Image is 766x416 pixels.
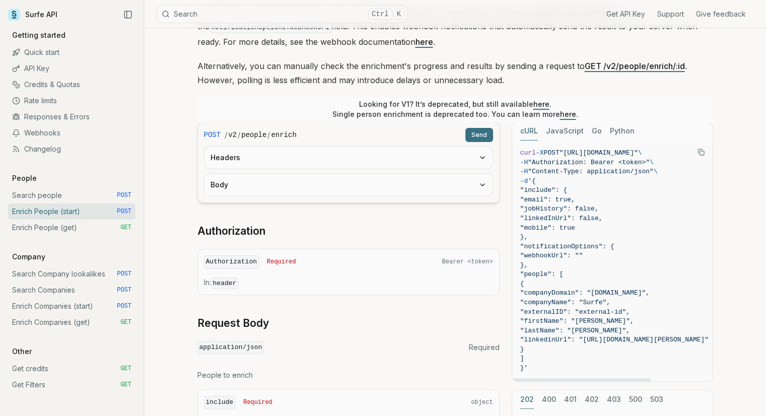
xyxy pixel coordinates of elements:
[520,177,528,185] span: -d
[368,9,392,20] kbd: Ctrl
[520,327,630,334] span: "lastName": "[PERSON_NAME]",
[120,7,135,22] button: Collapse Sidebar
[520,168,528,175] span: -H
[520,390,534,409] button: 202
[8,361,135,377] a: Get credits GET
[117,270,131,278] span: POST
[8,203,135,220] a: Enrich People (start) POST
[520,355,524,362] span: ]
[204,130,221,140] span: POST
[657,9,684,19] a: Support
[585,61,685,71] a: GET /v2/people/enrich/:id
[536,149,544,157] span: -X
[8,7,57,22] a: Surfe API
[197,370,500,380] p: People to enrich
[120,381,131,389] span: GET
[543,149,559,157] span: POST
[8,314,135,330] a: Enrich Companies (get) GET
[650,390,663,409] button: 503
[560,110,576,118] a: here
[238,130,240,140] span: /
[8,60,135,77] a: API Key
[607,390,621,409] button: 403
[654,168,658,175] span: \
[228,130,237,140] code: v2
[8,266,135,282] a: Search Company lookalikes POST
[528,159,650,166] span: "Authorization: Bearer <token>"
[117,191,131,199] span: POST
[211,278,239,289] code: header
[520,233,528,241] span: },
[520,261,528,269] span: },
[546,122,584,141] button: JavaScript
[8,44,135,60] a: Quick start
[267,130,270,140] span: /
[8,173,41,183] p: People
[8,377,135,393] a: Get Filters GET
[271,130,296,140] code: enrich
[520,317,634,325] span: "firstName": "[PERSON_NAME]",
[204,255,259,269] code: Authorization
[638,149,642,157] span: \
[520,224,575,232] span: "mobile": true
[520,345,524,353] span: }
[520,252,583,259] span: "webhookUrl": ""
[520,289,650,297] span: "companyDomain": "[DOMAIN_NAME]",
[120,224,131,232] span: GET
[8,252,49,262] p: Company
[8,346,36,357] p: Other
[8,77,135,93] a: Credits & Quotas
[629,390,642,409] button: 500
[197,224,265,238] a: Authorization
[241,130,266,140] code: people
[528,168,654,175] span: "Content-Type: application/json"
[520,270,564,278] span: "people": [
[520,186,568,194] span: "include": {
[560,149,638,157] span: "[URL][DOMAIN_NAME]"
[465,128,493,142] button: Send
[393,9,404,20] kbd: K
[650,159,654,166] span: \
[8,220,135,236] a: Enrich People (get) GET
[520,336,709,343] span: "linkedinUrl": "[URL][DOMAIN_NAME][PERSON_NAME]"
[117,302,131,310] span: POST
[197,316,269,330] a: Request Body
[520,299,610,306] span: "companyName": "Surfe",
[520,280,524,288] span: {
[696,9,746,19] a: Give feedback
[120,365,131,373] span: GET
[528,177,536,185] span: '{
[533,100,549,108] a: here
[8,109,135,125] a: Responses & Errors
[520,215,603,222] span: "linkedInUrl": false,
[415,37,433,47] a: here
[204,174,493,196] button: Body
[120,318,131,326] span: GET
[8,141,135,157] a: Changelog
[204,396,236,409] code: include
[520,308,630,316] span: "externalID": "external-id",
[585,390,599,409] button: 402
[204,278,493,289] p: In:
[693,145,709,160] button: Copy Text
[592,122,602,141] button: Go
[520,243,614,250] span: "notificationOptions": {
[8,282,135,298] a: Search Companies POST
[471,398,493,406] span: object
[542,390,556,409] button: 400
[204,147,493,169] button: Headers
[8,298,135,314] a: Enrich Companies (start) POST
[520,196,575,203] span: "email": true,
[520,205,599,213] span: "jobHistory": false,
[520,149,536,157] span: curl
[8,125,135,141] a: Webhooks
[520,122,538,141] button: cURL
[8,30,69,40] p: Getting started
[117,207,131,216] span: POST
[520,159,528,166] span: -H
[442,258,493,266] span: Bearer <token>
[156,5,408,23] button: SearchCtrlK
[197,59,713,87] p: Alternatively, you can manually check the enrichment's progress and results by sending a request ...
[267,258,296,266] span: Required
[243,398,272,406] span: Required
